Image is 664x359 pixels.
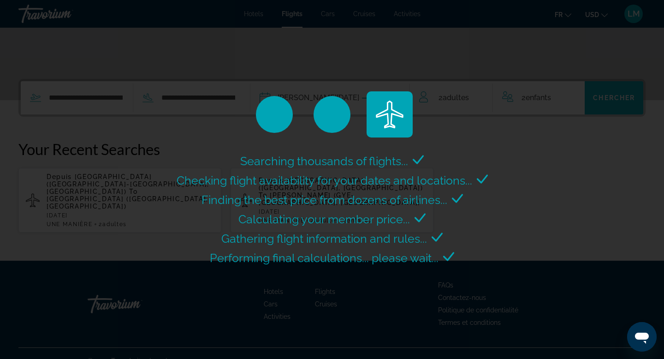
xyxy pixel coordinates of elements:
span: Performing final calculations... please wait... [210,251,439,265]
iframe: Bouton de lancement de la fenêtre de messagerie [627,322,657,352]
span: Gathering flight information and rules... [221,232,427,245]
span: Searching thousands of flights... [240,154,408,168]
span: Calculating your member price... [238,212,410,226]
span: Checking flight availability for your dates and locations... [177,174,472,187]
span: Finding the best price from dozens of airlines... [202,193,447,207]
